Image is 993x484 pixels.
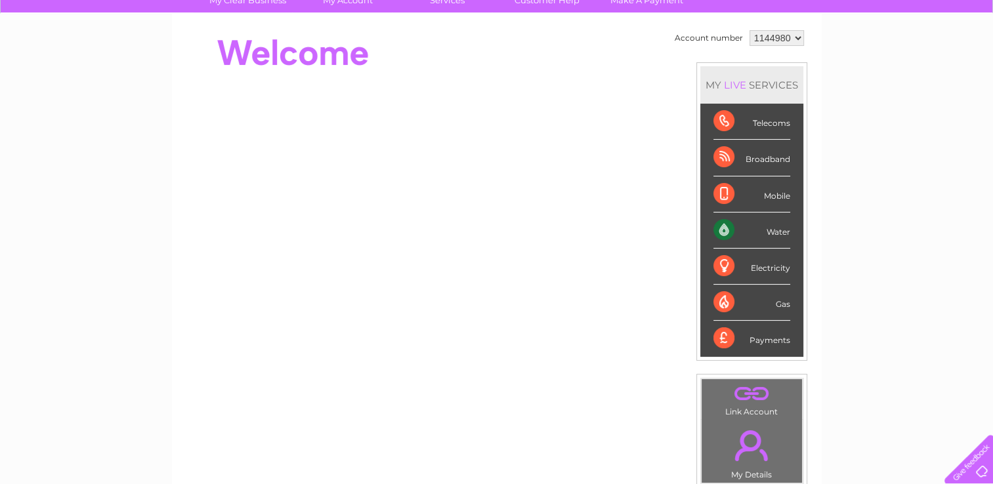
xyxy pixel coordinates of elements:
[713,212,790,249] div: Water
[713,176,790,212] div: Mobile
[762,56,787,66] a: Water
[700,66,803,104] div: MY SERVICES
[35,34,102,74] img: logo.png
[713,104,790,140] div: Telecoms
[187,7,807,64] div: Clear Business is a trading name of Verastar Limited (registered in [GEOGRAPHIC_DATA] No. 3667643...
[832,56,871,66] a: Telecoms
[705,422,799,468] a: .
[721,79,749,91] div: LIVE
[906,56,938,66] a: Contact
[701,419,803,483] td: My Details
[713,140,790,176] div: Broadband
[713,321,790,356] div: Payments
[746,7,836,23] a: 0333 014 3131
[950,56,981,66] a: Log out
[795,56,824,66] a: Energy
[713,249,790,285] div: Electricity
[671,27,746,49] td: Account number
[705,382,799,405] a: .
[701,378,803,420] td: Link Account
[713,285,790,321] div: Gas
[879,56,898,66] a: Blog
